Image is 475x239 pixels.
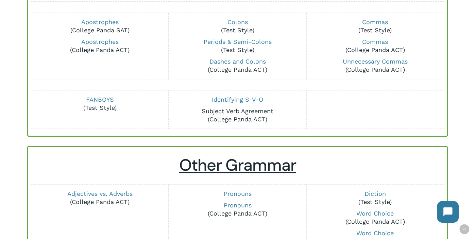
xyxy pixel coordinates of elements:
[203,38,271,45] a: Periods & Semi-Colons
[311,57,439,74] p: (College Panda ACT)
[227,18,248,25] a: Colons
[179,154,296,176] u: Other Grammar
[35,38,164,54] p: (College Panda ACT)
[173,201,302,218] p: (College Panda ACT)
[343,58,408,65] a: Unnecessary Commas
[67,190,133,197] a: Adjectives vs. Adverbs
[223,190,251,197] a: Pronouns
[223,202,251,209] a: Pronouns
[311,38,439,54] p: (College Panda ACT)
[212,96,263,103] a: Identifying S-V-O
[35,96,164,112] p: (Test Style)
[81,18,119,25] a: Apostrophes
[356,210,394,217] a: Word Choice
[86,96,114,103] a: FANBOYS
[362,18,388,25] a: Commas
[362,38,388,45] a: Commas
[311,18,439,34] p: (Test Style)
[173,18,302,34] p: (Test Style)
[81,38,119,45] a: Apostrophes
[173,107,302,123] p: (College Panda ACT)
[311,190,439,206] p: (Test Style)
[311,209,439,226] p: (College Panda ACT)
[364,190,386,197] a: Diction
[35,190,164,206] p: (College Panda ACT)
[430,194,465,229] iframe: Chatbot
[209,58,266,65] a: Dashes and Colons
[35,18,164,34] p: (College Panda SAT)
[173,57,302,74] p: (College Panda ACT)
[173,38,302,54] p: (Test Style)
[202,107,273,115] a: Subject Verb Agreement
[356,229,394,237] a: Word Choice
